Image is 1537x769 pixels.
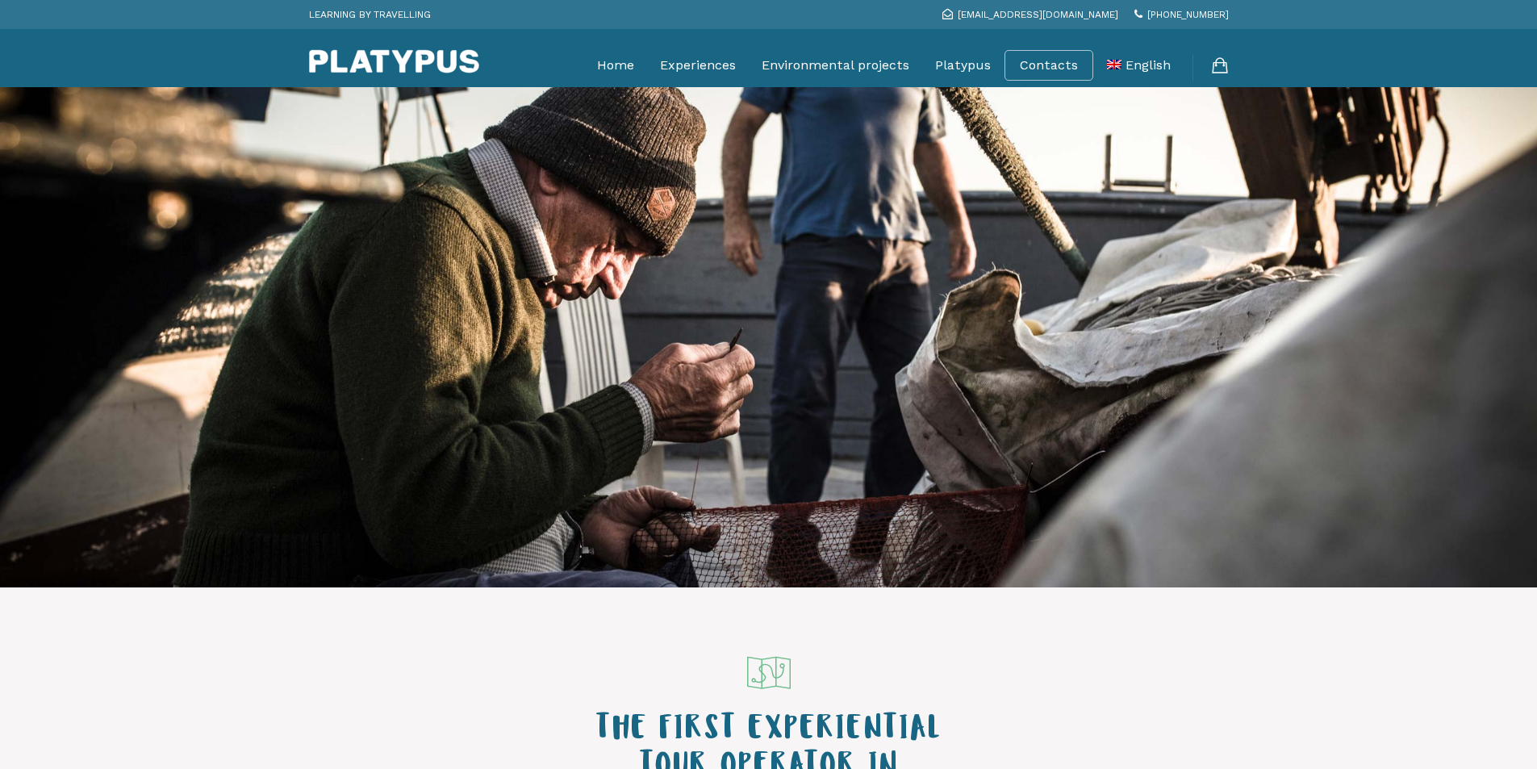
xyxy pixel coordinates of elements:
span: [PHONE_NUMBER] [1147,9,1229,20]
a: English [1107,45,1171,86]
p: LEARNING BY TRAVELLING [309,4,431,25]
span: English [1126,57,1171,73]
a: Contacts [1020,57,1078,73]
a: Experiences [660,45,736,86]
img: Platypus [309,49,479,73]
span: [EMAIL_ADDRESS][DOMAIN_NAME] [958,9,1118,20]
a: Platypus [935,45,991,86]
a: [PHONE_NUMBER] [1134,9,1229,20]
a: Home [597,45,634,86]
a: [EMAIL_ADDRESS][DOMAIN_NAME] [942,9,1118,20]
a: Environmental projects [762,45,909,86]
